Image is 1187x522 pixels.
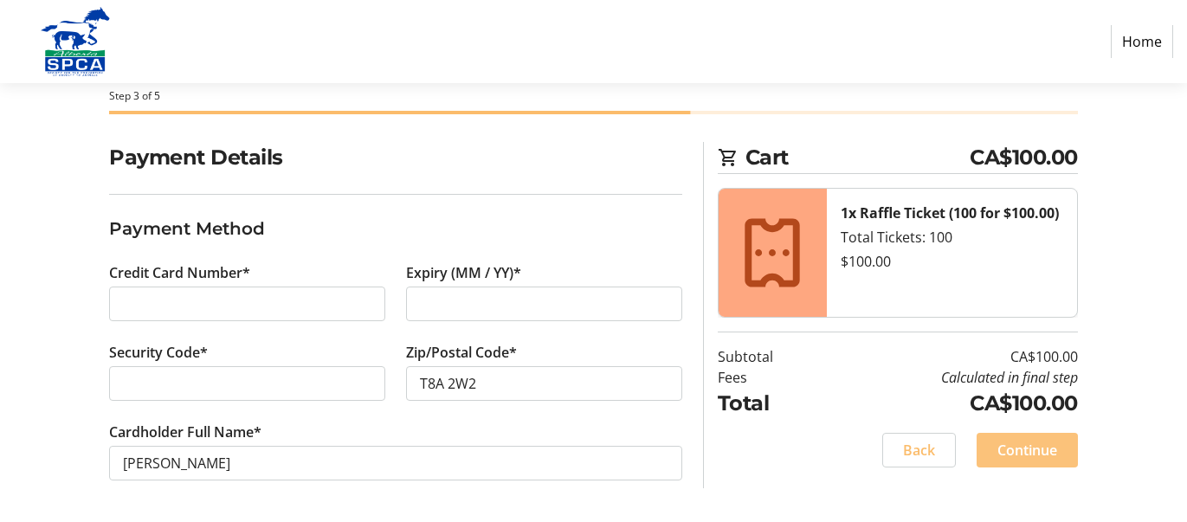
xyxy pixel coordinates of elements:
td: Total [718,388,822,419]
button: Back [882,433,956,467]
span: CA$100.00 [970,142,1078,173]
label: Credit Card Number* [109,262,250,283]
label: Expiry (MM / YY)* [406,262,521,283]
label: Security Code* [109,342,208,363]
img: Alberta SPCA's Logo [14,7,137,76]
td: Calculated in final step [822,367,1078,388]
label: Zip/Postal Code* [406,342,517,363]
td: Fees [718,367,822,388]
input: Zip/Postal Code [406,366,682,401]
td: CA$100.00 [822,388,1078,419]
iframe: Secure expiration date input frame [420,293,668,314]
div: $100.00 [841,251,1063,272]
span: Cart [745,142,971,173]
div: Total Tickets: 100 [841,227,1063,248]
strong: 1x Raffle Ticket (100 for $100.00) [841,203,1059,222]
label: Cardholder Full Name* [109,422,261,442]
td: Subtotal [718,346,822,367]
iframe: Secure CVC input frame [123,373,371,394]
a: Home [1111,25,1173,58]
div: Step 3 of 5 [109,88,1078,104]
h2: Payment Details [109,142,682,173]
button: Continue [977,433,1078,467]
span: Back [903,440,935,461]
iframe: Secure card number input frame [123,293,371,314]
td: CA$100.00 [822,346,1078,367]
input: Card Holder Name [109,446,682,480]
h3: Payment Method [109,216,682,242]
span: Continue [997,440,1057,461]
